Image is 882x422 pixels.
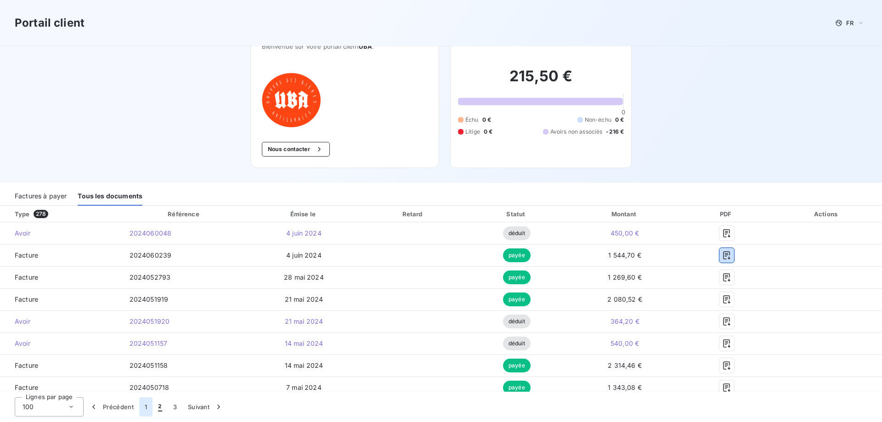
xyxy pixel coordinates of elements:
div: Retard [362,209,464,219]
span: 2024051157 [130,339,168,347]
h3: Portail client [15,15,85,31]
button: Suivant [182,397,229,416]
span: déduit [503,226,531,240]
span: 540,00 € [611,339,639,347]
span: 100 [23,402,34,411]
span: 0 € [482,116,491,124]
span: Avoir [7,317,115,326]
span: 450,00 € [611,229,639,237]
span: 0 € [615,116,624,124]
span: Litige [465,128,480,136]
span: 2 314,46 € [608,361,642,369]
span: 2024051920 [130,317,170,325]
div: Factures à payer [15,186,67,206]
span: 2024050718 [130,383,170,391]
div: Émise le [249,209,359,219]
button: 2 [153,397,167,416]
span: 14 mai 2024 [285,339,323,347]
span: 1 343,08 € [608,383,642,391]
div: Tous les documents [78,186,142,206]
span: 0 [622,108,625,116]
span: Facture [7,383,115,392]
span: -216 € [606,128,624,136]
span: Non-échu [585,116,611,124]
button: Nous contacter [262,142,330,157]
span: déduit [503,315,531,328]
span: 1 544,70 € [608,251,641,259]
span: UBA [359,43,372,50]
span: 2024052793 [130,273,171,281]
img: Company logo [262,72,321,127]
div: Type [9,209,120,219]
span: 4 juin 2024 [286,229,322,237]
span: Facture [7,361,115,370]
span: 2 080,52 € [607,295,642,303]
span: 0 € [484,128,492,136]
div: Actions [773,209,880,219]
span: 21 mai 2024 [285,317,323,325]
span: 1 269,60 € [608,273,642,281]
button: 3 [168,397,182,416]
span: Avoir [7,339,115,348]
span: Avoir [7,229,115,238]
span: payée [503,381,531,394]
span: 2024051919 [130,295,169,303]
span: 2024051158 [130,361,168,369]
h2: 215,50 € [458,67,624,95]
span: payée [503,248,531,262]
span: payée [503,270,531,284]
span: Échu [465,116,479,124]
button: 1 [139,397,153,416]
span: FR [846,19,854,27]
span: 2024060239 [130,251,172,259]
span: Facture [7,295,115,304]
div: Montant [570,209,680,219]
span: 278 [34,210,48,218]
div: Statut [468,209,566,219]
button: Précédent [84,397,139,416]
span: 4 juin 2024 [286,251,322,259]
span: 364,20 € [611,317,639,325]
span: Avoirs non associés [550,128,603,136]
span: payée [503,293,531,306]
div: Référence [168,210,199,218]
span: payée [503,359,531,372]
span: 2024060048 [130,229,172,237]
span: 2 [158,402,162,411]
span: 7 mai 2024 [286,383,322,391]
span: 14 mai 2024 [285,361,323,369]
span: déduit [503,337,531,350]
span: 28 mai 2024 [284,273,324,281]
span: Facture [7,273,115,282]
span: Bienvenue sur votre portail client . [262,43,428,50]
span: Facture [7,251,115,260]
div: PDF [684,209,769,219]
span: 21 mai 2024 [285,295,323,303]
